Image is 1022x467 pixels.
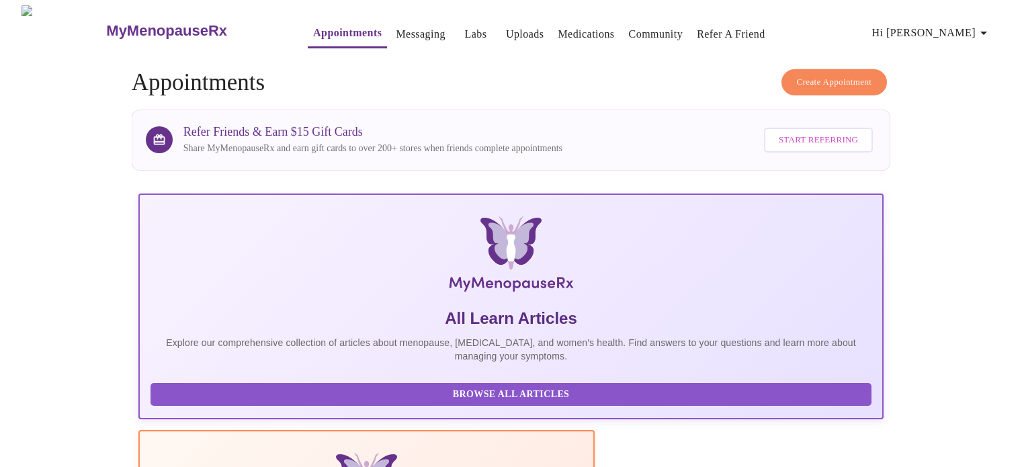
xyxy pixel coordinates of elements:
[308,19,387,48] button: Appointments
[872,24,992,42] span: Hi [PERSON_NAME]
[691,21,771,48] button: Refer a Friend
[506,25,544,44] a: Uploads
[106,22,227,40] h3: MyMenopauseRx
[396,25,445,44] a: Messaging
[501,21,550,48] button: Uploads
[105,7,281,54] a: MyMenopauseRx
[313,24,382,42] a: Appointments
[183,125,562,139] h3: Refer Friends & Earn $15 Gift Cards
[454,21,497,48] button: Labs
[262,216,759,297] img: MyMenopauseRx Logo
[624,21,689,48] button: Community
[151,308,872,329] h5: All Learn Articles
[132,69,891,96] h4: Appointments
[761,121,876,159] a: Start Referring
[552,21,620,48] button: Medications
[764,128,873,153] button: Start Referring
[781,69,888,95] button: Create Appointment
[151,383,872,407] button: Browse All Articles
[151,336,872,363] p: Explore our comprehensive collection of articles about menopause, [MEDICAL_DATA], and women's hea...
[151,388,876,399] a: Browse All Articles
[390,21,450,48] button: Messaging
[183,142,562,155] p: Share MyMenopauseRx and earn gift cards to over 200+ stores when friends complete appointments
[558,25,614,44] a: Medications
[697,25,765,44] a: Refer a Friend
[164,386,859,403] span: Browse All Articles
[797,75,872,90] span: Create Appointment
[22,5,105,56] img: MyMenopauseRx Logo
[464,25,486,44] a: Labs
[867,19,997,46] button: Hi [PERSON_NAME]
[779,132,858,148] span: Start Referring
[629,25,683,44] a: Community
